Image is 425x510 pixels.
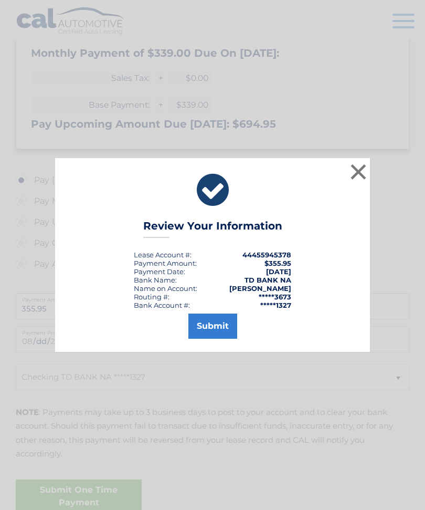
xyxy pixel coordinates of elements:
div: Bank Name: [134,276,177,284]
div: Bank Account #: [134,301,190,309]
strong: [PERSON_NAME] [229,284,291,293]
button: Submit [188,314,237,339]
span: Payment Date [134,267,184,276]
strong: 44455945378 [242,251,291,259]
button: × [348,161,369,182]
div: Lease Account #: [134,251,192,259]
div: Payment Amount: [134,259,197,267]
span: $355.95 [264,259,291,267]
div: : [134,267,185,276]
strong: TD BANK NA [245,276,291,284]
div: Name on Account: [134,284,197,293]
span: [DATE] [266,267,291,276]
div: Routing #: [134,293,169,301]
h3: Review Your Information [143,220,282,238]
